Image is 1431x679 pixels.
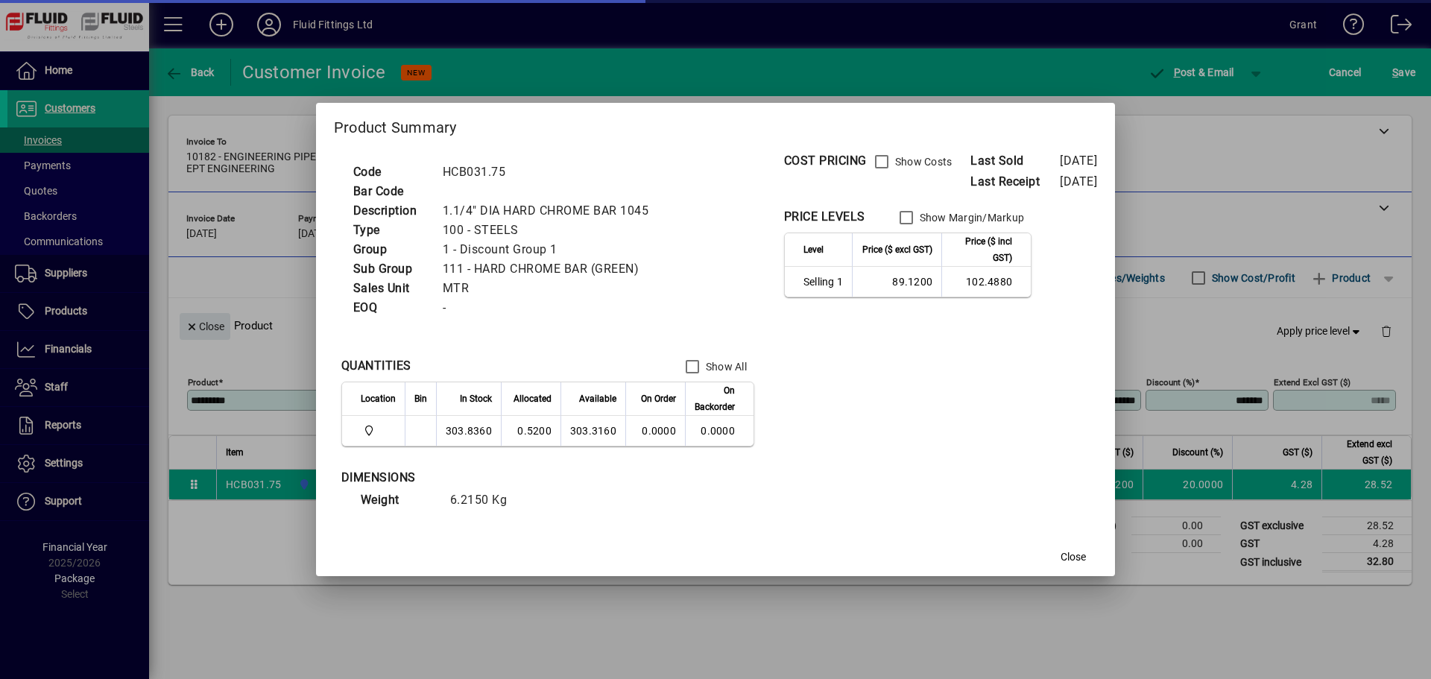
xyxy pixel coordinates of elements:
span: Last Receipt [970,173,1060,191]
button: Close [1049,543,1097,570]
td: Sales Unit [346,279,435,298]
td: 303.8360 [436,416,501,446]
td: 111 - HARD CHROME BAR (GREEN) [435,259,667,279]
span: [DATE] [1060,154,1097,168]
td: Group [346,240,435,259]
span: Price ($ excl GST) [862,241,932,258]
td: 1 - Discount Group 1 [435,240,667,259]
span: In Stock [460,391,492,407]
label: Show Margin/Markup [917,210,1025,225]
td: Weight [353,490,443,510]
td: Code [346,162,435,182]
td: Bar Code [346,182,435,201]
span: 0.0000 [642,425,676,437]
span: Allocated [514,391,552,407]
span: Location [361,391,396,407]
td: 100 - STEELS [435,221,667,240]
td: - [435,298,667,318]
td: EOQ [346,298,435,318]
td: 1.1/4" DIA HARD CHROME BAR 1045 [435,201,667,221]
span: Close [1061,549,1086,565]
div: QUANTITIES [341,357,411,375]
td: 0.5200 [501,416,560,446]
span: On Backorder [695,382,735,415]
label: Show Costs [892,154,953,169]
span: Level [803,241,824,258]
td: 89.1200 [852,267,941,297]
span: Available [579,391,616,407]
td: Sub Group [346,259,435,279]
td: 102.4880 [941,267,1031,297]
span: Bin [414,391,427,407]
span: Selling 1 [803,274,843,289]
span: On Order [641,391,676,407]
span: Last Sold [970,152,1060,170]
label: Show All [703,359,747,374]
td: MTR [435,279,667,298]
span: Price ($ incl GST) [951,233,1012,266]
td: Type [346,221,435,240]
td: 6.2150 Kg [443,490,532,510]
div: COST PRICING [784,152,867,170]
td: Description [346,201,435,221]
div: DIMENSIONS [341,469,714,487]
h2: Product Summary [316,103,1116,146]
span: [DATE] [1060,174,1097,189]
td: 0.0000 [685,416,754,446]
td: HCB031.75 [435,162,667,182]
div: PRICE LEVELS [784,208,865,226]
td: 303.3160 [560,416,625,446]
